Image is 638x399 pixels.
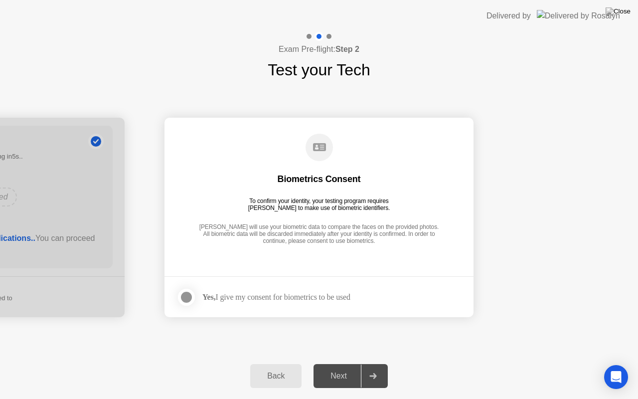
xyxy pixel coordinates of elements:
div: Open Intercom Messenger [604,365,628,389]
div: To confirm your identity, your testing program requires [PERSON_NAME] to make use of biometric id... [244,198,394,211]
div: I give my consent for biometrics to be used [202,292,350,302]
div: Biometrics Consent [278,173,361,185]
img: Delivered by Rosalyn [537,10,620,21]
div: Back [253,372,299,381]
h1: Test your Tech [268,58,370,82]
button: Next [314,364,388,388]
b: Step 2 [335,45,359,53]
button: Back [250,364,302,388]
strong: Yes, [202,293,215,301]
div: Delivered by [486,10,531,22]
img: Close [606,7,631,15]
div: Next [317,372,361,381]
h4: Exam Pre-flight: [279,43,359,55]
div: [PERSON_NAME] will use your biometric data to compare the faces on the provided photos. All biome... [196,223,442,246]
